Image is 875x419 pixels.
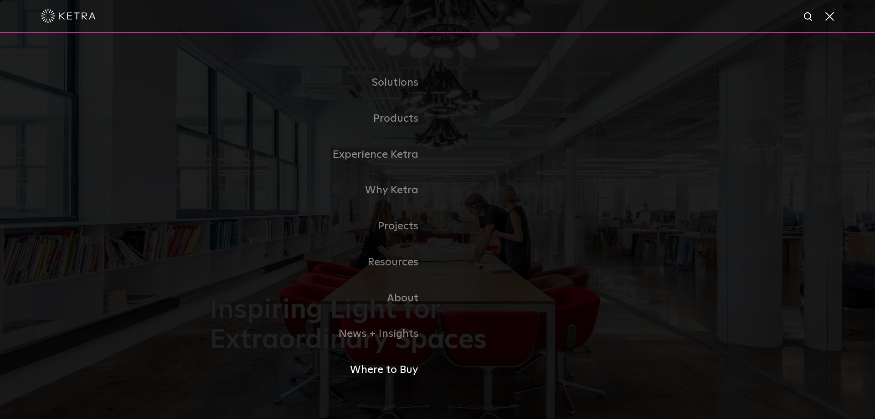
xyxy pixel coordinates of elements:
a: Products [210,101,437,137]
div: Navigation Menu [210,65,665,388]
a: Projects [210,208,437,244]
a: About [210,280,437,316]
a: News + Insights [210,316,437,352]
a: Where to Buy [210,352,437,388]
a: Resources [210,244,437,280]
a: Experience Ketra [210,137,437,173]
a: Why Ketra [210,172,437,208]
a: Solutions [210,65,437,101]
img: search icon [803,11,814,23]
img: ketra-logo-2019-white [41,9,96,23]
